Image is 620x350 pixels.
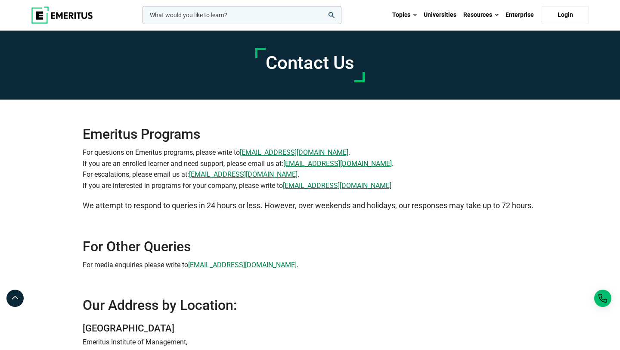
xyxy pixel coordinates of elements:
a: [EMAIL_ADDRESS][DOMAIN_NAME] [240,147,348,158]
p: For questions on Emeritus programs, please write to . If you are an enrolled learner and need sup... [83,147,537,191]
p: We attempt to respond to queries in 24 hours or less. However, over weekends and holidays, our re... [83,200,537,212]
input: woocommerce-product-search-field-0 [143,6,341,24]
a: [EMAIL_ADDRESS][DOMAIN_NAME] [189,169,298,180]
h2: Our Address by Location: [83,297,537,314]
p: Emeritus Institute of Management, [83,337,537,348]
a: [EMAIL_ADDRESS][DOMAIN_NAME] [283,158,392,169]
h2: Emeritus Programs [83,100,537,143]
h3: [GEOGRAPHIC_DATA] [83,322,537,335]
a: Login [542,6,589,24]
h2: For Other Queries [83,238,537,255]
a: [EMAIL_ADDRESS][DOMAIN_NAME] [188,259,297,271]
h1: Contact Us [266,52,354,74]
p: For media enquiries please write to . [83,259,537,271]
a: [EMAIL_ADDRESS][DOMAIN_NAME] [283,180,391,191]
